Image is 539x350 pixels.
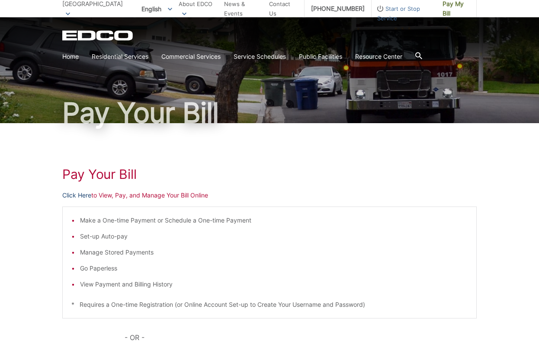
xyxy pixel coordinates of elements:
li: Go Paperless [80,264,468,273]
h1: Pay Your Bill [62,166,477,182]
a: Commercial Services [161,52,221,61]
li: Make a One-time Payment or Schedule a One-time Payment [80,216,468,225]
h1: Pay Your Bill [62,99,477,127]
a: Public Facilities [299,52,342,61]
p: to View, Pay, and Manage Your Bill Online [62,191,477,200]
a: Home [62,52,79,61]
a: Resource Center [355,52,402,61]
li: View Payment and Billing History [80,280,468,289]
p: - OR - [125,331,477,344]
li: Set-up Auto-pay [80,232,468,241]
a: Click Here [62,191,91,200]
a: Service Schedules [234,52,286,61]
li: Manage Stored Payments [80,248,468,257]
a: Residential Services [92,52,148,61]
span: English [135,2,179,16]
a: EDCD logo. Return to the homepage. [62,30,134,41]
p: * Requires a One-time Registration (or Online Account Set-up to Create Your Username and Password) [71,300,468,309]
